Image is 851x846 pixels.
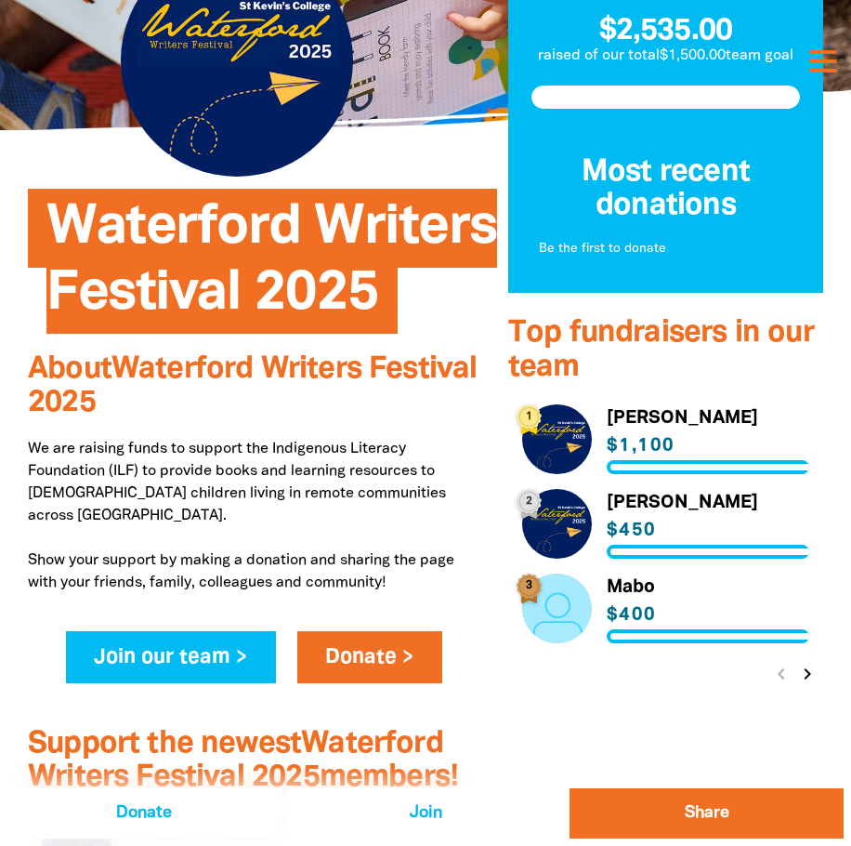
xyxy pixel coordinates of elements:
[570,788,844,839] button: Share
[7,788,281,839] button: Donate
[517,404,542,430] div: 1
[66,631,277,683] a: Join our team >
[796,663,818,685] i: chevron_right
[28,355,477,416] span: About Waterford Writers Festival 2025
[539,240,792,258] p: Be the first to donate
[531,155,800,223] h3: Most recent donations
[46,203,497,334] span: Waterford Writers Festival 2025
[508,319,814,380] span: Top fundraisers in our team
[508,45,823,67] p: raised of our total $1,500.00 team goal
[28,438,480,594] p: We are raising funds to support the Indigenous Literacy Foundation (ILF) to provide books and lea...
[793,662,819,688] button: Next page
[522,404,809,678] div: Paginated content
[599,17,733,45] span: $2,535.00
[517,489,542,514] div: 2
[531,229,800,270] div: Paginated content
[289,788,563,839] a: Join
[531,155,800,271] div: Donation stream
[517,574,542,599] div: 3
[297,631,443,683] a: Donate >
[28,730,458,791] span: Support the newest Waterford Writers Festival 2025 members!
